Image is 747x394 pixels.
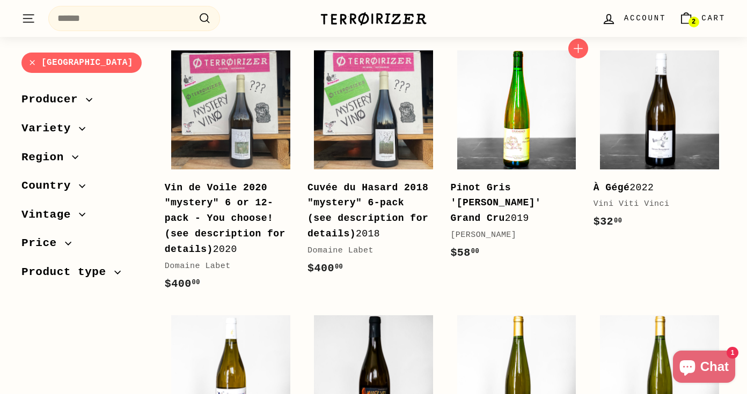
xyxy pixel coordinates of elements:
span: Region [21,148,72,167]
span: $400 [307,262,343,274]
a: [GEOGRAPHIC_DATA] [21,53,142,73]
b: Pinot Gris '[PERSON_NAME]' Grand Cru [450,182,541,224]
div: 2022 [594,180,715,196]
button: Country [21,175,148,204]
span: 2 [692,18,695,26]
b: Cuvée du Hasard 2018 "mystery" 6-pack (see description for details) [307,182,428,239]
span: Price [21,235,65,253]
span: Product type [21,263,114,281]
sup: 00 [471,248,479,255]
button: Vintage [21,203,148,232]
div: Domaine Labet [307,244,429,257]
div: Vini Viti Vinci [594,198,715,211]
button: Region [21,146,148,175]
button: Product type [21,261,148,289]
button: Producer [21,88,148,117]
span: $58 [450,247,479,259]
a: Account [595,3,672,34]
a: Cart [672,3,732,34]
inbox-online-store-chat: Shopify online store chat [670,351,738,385]
a: Vin de Voile 2020 "mystery" 6 or 12-pack - You choose! (see description for details)2020Domaine L... [165,44,297,303]
b: À Gégé [594,182,630,193]
span: Vintage [21,206,79,224]
div: [PERSON_NAME] [450,229,572,242]
span: Country [21,177,79,196]
span: $400 [165,278,200,290]
a: Cuvée du Hasard 2018 "mystery" 6-pack (see description for details)2018Domaine Labet [307,44,440,288]
button: Variety [21,117,148,146]
span: Producer [21,91,86,109]
sup: 00 [192,279,200,286]
span: Account [624,12,666,24]
a: À Gégé2022Vini Viti Vinci [594,44,726,242]
span: Cart [701,12,726,24]
sup: 00 [335,263,343,271]
a: Pinot Gris '[PERSON_NAME]' Grand Cru2019[PERSON_NAME] [450,44,582,272]
b: Vin de Voile 2020 "mystery" 6 or 12-pack - You choose! (see description for details) [165,182,285,255]
div: 2018 [307,180,429,242]
span: Variety [21,120,79,138]
button: Price [21,232,148,261]
sup: 00 [614,217,622,225]
div: Domaine Labet [165,260,286,273]
div: 2019 [450,180,572,226]
div: 2020 [165,180,286,257]
span: $32 [594,215,622,228]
